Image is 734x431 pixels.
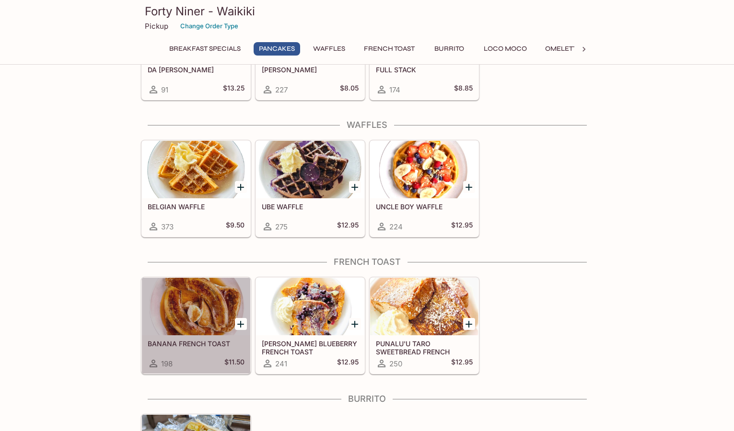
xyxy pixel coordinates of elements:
div: PUNALU'U TARO SWEETBREAD FRENCH TOAST [370,278,478,335]
a: BANANA FRENCH TOAST198$11.50 [141,277,251,374]
span: 198 [161,359,173,368]
span: 224 [389,222,403,231]
h5: $8.85 [454,84,473,95]
span: 373 [161,222,174,231]
h5: UNCLE BOY WAFFLE [376,203,473,211]
span: 241 [275,359,287,368]
h5: $13.25 [223,84,245,95]
a: UBE WAFFLE275$12.95 [256,140,365,237]
h5: $8.05 [340,84,359,95]
button: Omelettes [540,42,590,56]
span: 227 [275,85,288,94]
a: [PERSON_NAME] BLUEBERRY FRENCH TOAST241$12.95 [256,277,365,374]
div: BANANA FRENCH TOAST [142,278,250,335]
span: 174 [389,85,400,94]
h5: BELGIAN WAFFLE [148,203,245,211]
span: 275 [275,222,288,231]
h3: Forty Niner - Waikiki [145,4,590,19]
a: BELGIAN WAFFLE373$9.50 [141,140,251,237]
button: Breakfast Specials [164,42,246,56]
button: Pancakes [254,42,300,56]
div: BELGIAN WAFFLE [142,141,250,198]
h5: DA [PERSON_NAME] [148,66,245,74]
h5: PUNALU'U TARO SWEETBREAD FRENCH TOAST [376,340,473,355]
button: Add UBE WAFFLE [349,181,361,193]
button: Loco Moco [478,42,532,56]
div: UBE WAFFLE [256,141,364,198]
h5: $12.95 [451,358,473,369]
h4: Burrito [141,394,594,404]
p: Pickup [145,22,168,31]
button: Add SWEET LEILANI BLUEBERRY FRENCH TOAST [349,318,361,330]
button: Change Order Type [176,19,243,34]
h4: French Toast [141,257,594,267]
div: UNCLE BOY WAFFLE [370,141,478,198]
span: 250 [389,359,402,368]
h5: [PERSON_NAME] BLUEBERRY FRENCH TOAST [262,340,359,355]
a: UNCLE BOY WAFFLE224$12.95 [370,140,479,237]
button: Add PUNALU'U TARO SWEETBREAD FRENCH TOAST [463,318,475,330]
h5: $12.95 [337,221,359,232]
h5: $9.50 [226,221,245,232]
h5: FULL STACK [376,66,473,74]
button: French Toast [359,42,420,56]
button: Add UNCLE BOY WAFFLE [463,181,475,193]
button: Waffles [308,42,351,56]
a: PUNALU'U TARO SWEETBREAD FRENCH TOAST250$12.95 [370,277,479,374]
h5: $12.95 [451,221,473,232]
button: Add BELGIAN WAFFLE [235,181,247,193]
h5: UBE WAFFLE [262,203,359,211]
h5: $12.95 [337,358,359,369]
button: Add BANANA FRENCH TOAST [235,318,247,330]
h5: $11.50 [224,358,245,369]
h4: Waffles [141,120,594,130]
button: Burrito [428,42,471,56]
span: 91 [161,85,168,94]
h5: [PERSON_NAME] [262,66,359,74]
div: SWEET LEILANI BLUEBERRY FRENCH TOAST [256,278,364,335]
h5: BANANA FRENCH TOAST [148,340,245,348]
